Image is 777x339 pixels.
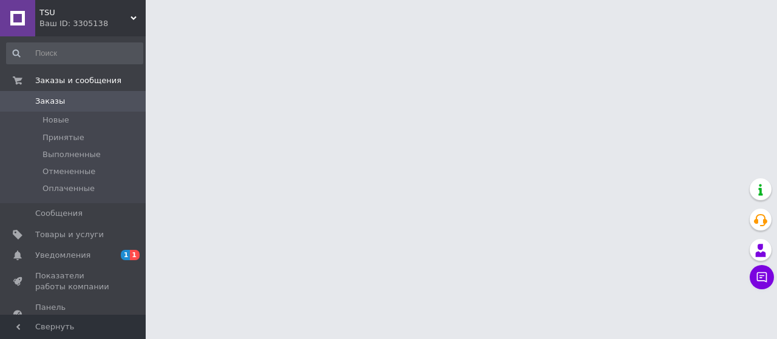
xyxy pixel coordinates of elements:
[39,18,146,29] div: Ваш ID: 3305138
[130,250,140,260] span: 1
[35,250,90,261] span: Уведомления
[42,166,95,177] span: Отмененные
[35,302,112,324] span: Панель управления
[42,183,95,194] span: Оплаченные
[42,132,84,143] span: Принятые
[35,229,104,240] span: Товары и услуги
[35,270,112,292] span: Показатели работы компании
[42,149,101,160] span: Выполненные
[6,42,143,64] input: Поиск
[750,265,774,289] button: Чат с покупателем
[35,75,121,86] span: Заказы и сообщения
[35,96,65,107] span: Заказы
[35,208,83,219] span: Сообщения
[39,7,131,18] span: TSU
[42,115,69,126] span: Новые
[121,250,131,260] span: 1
